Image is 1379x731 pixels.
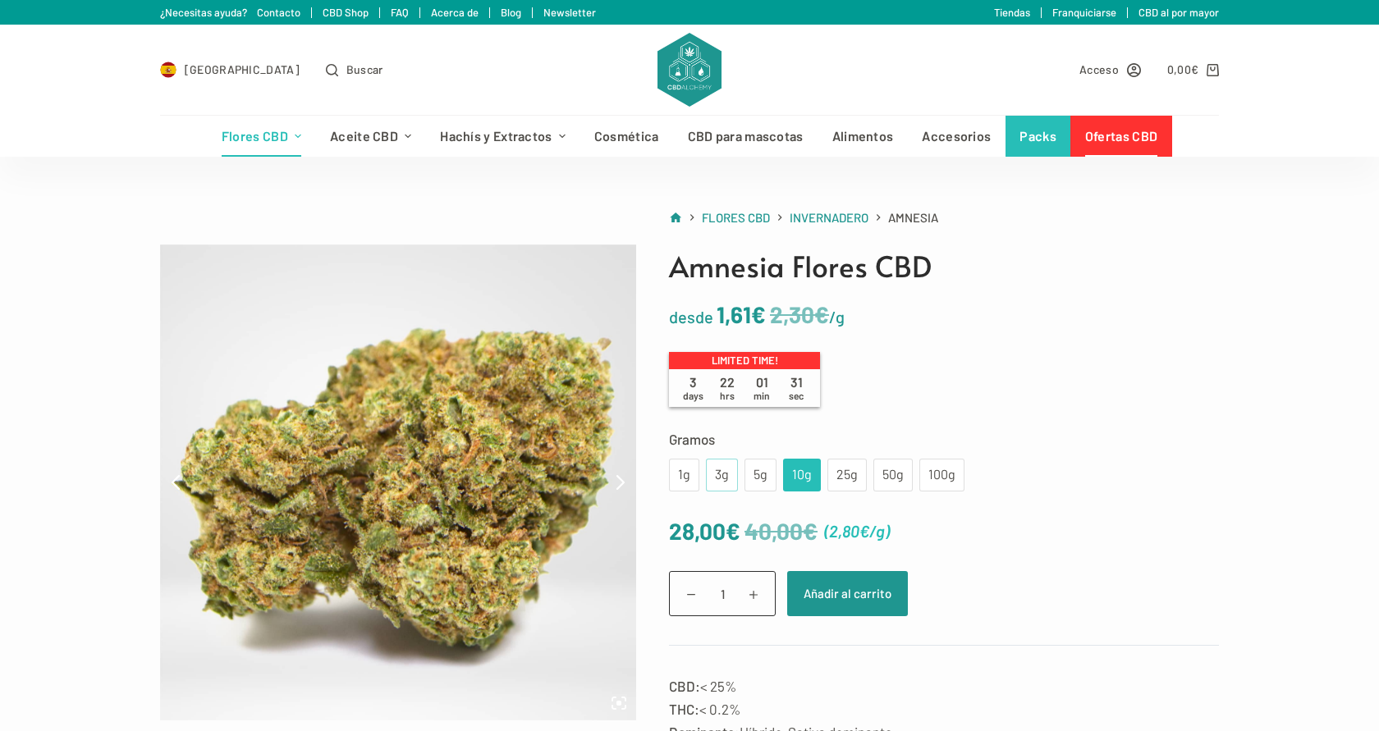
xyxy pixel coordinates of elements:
span: sec [789,390,804,401]
h1: Amnesia Flores CBD [669,244,1219,288]
a: Invernadero [790,208,868,228]
div: 50g [883,464,903,486]
a: Accesorios [908,116,1006,157]
nav: Menú de cabecera [207,116,1171,157]
a: CBD para mascotas [673,116,818,157]
span: € [859,521,869,541]
a: Flores CBD [207,116,315,157]
a: Flores CBD [702,208,770,228]
span: € [803,517,818,545]
a: Ofertas CBD [1070,116,1171,157]
span: € [726,517,740,545]
span: Flores CBD [702,210,770,225]
a: Franquiciarse [1052,6,1116,19]
a: Aceite CBD [316,116,426,157]
div: 100g [929,464,955,486]
span: [GEOGRAPHIC_DATA] [185,60,300,79]
bdi: 28,00 [669,517,740,545]
div: 1g [679,464,689,486]
a: Newsletter [543,6,596,19]
a: Tiendas [994,6,1030,19]
div: 10g [793,464,811,486]
span: days [683,390,703,401]
span: Amnesia [888,208,938,228]
span: /g [869,521,885,541]
img: CBD Alchemy [657,33,722,107]
span: 3 [676,374,710,402]
a: ¿Necesitas ayuda? Contacto [160,6,300,19]
strong: CBD: [669,678,700,694]
label: Gramos [669,427,1219,450]
div: 25g [837,464,857,486]
a: Acerca de [431,6,479,19]
button: Abrir formulario de búsqueda [326,60,383,79]
span: desde [669,307,713,327]
a: Alimentos [818,116,908,157]
span: 01 [744,374,779,402]
bdi: 0,00 [1167,62,1199,76]
bdi: 2,80 [829,521,869,541]
span: Invernadero [790,210,868,225]
img: ES Flag [160,62,176,78]
span: € [1191,62,1198,76]
input: Cantidad de productos [669,571,776,616]
span: € [751,300,766,328]
span: ( ) [824,518,890,545]
span: min [754,390,770,401]
a: Blog [501,6,521,19]
a: Cosmética [580,116,673,157]
span: /g [829,307,845,327]
span: 31 [779,374,813,402]
a: Packs [1006,116,1071,157]
span: hrs [720,390,735,401]
bdi: 1,61 [717,300,766,328]
span: € [814,300,829,328]
a: Select Country [160,60,300,79]
bdi: 40,00 [744,517,818,545]
span: 22 [710,374,744,402]
p: Limited time! [669,352,820,370]
a: CBD al por mayor [1138,6,1219,19]
img: flowers-greenhouse-amnesia-product-v6 [160,244,636,720]
bdi: 2,30 [770,300,829,328]
a: Hachís y Extractos [426,116,580,157]
div: 5g [754,464,767,486]
a: Carro de compra [1167,60,1219,79]
a: CBD Shop [323,6,369,19]
button: Añadir al carrito [787,571,908,616]
span: Acceso [1079,60,1119,79]
span: Buscar [346,60,383,79]
div: 3g [716,464,728,486]
a: FAQ [391,6,409,19]
a: Acceso [1079,60,1141,79]
strong: THC: [669,701,699,717]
